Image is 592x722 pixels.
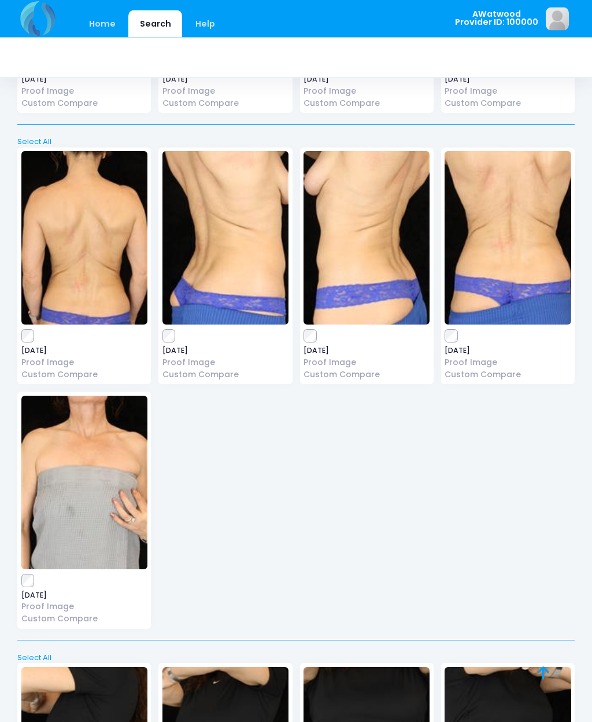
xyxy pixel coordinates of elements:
a: Search [128,10,182,38]
span: [DATE] [445,76,571,83]
img: image [546,8,569,31]
span: AWatwood Provider ID: 100000 [455,10,538,27]
span: [DATE] [304,348,430,355]
span: [DATE] [21,592,147,599]
a: Proof Image [304,357,430,369]
img: image [162,152,288,325]
img: image [21,396,147,570]
a: Proof Image [162,357,288,369]
a: Proof Image [21,357,147,369]
span: [DATE] [21,76,147,83]
a: Help [184,10,227,38]
a: Select All [14,653,579,664]
a: Proof Image [162,86,288,98]
a: Home [77,10,127,38]
a: Custom Compare [162,98,288,110]
a: Proof Image [21,601,147,613]
a: Custom Compare [304,98,430,110]
a: Select All [14,137,579,148]
a: Proof Image [445,86,571,98]
span: [DATE] [21,348,147,355]
a: Custom Compare [445,369,571,381]
span: [DATE] [162,76,288,83]
a: Proof Image [21,86,147,98]
span: [DATE] [162,348,288,355]
a: Proof Image [445,357,571,369]
img: image [21,152,147,325]
a: Proof Image [304,86,430,98]
a: Custom Compare [162,369,288,381]
span: [DATE] [304,76,430,83]
img: image [445,152,571,325]
a: Custom Compare [21,613,147,625]
a: Custom Compare [21,369,147,381]
a: Custom Compare [445,98,571,110]
img: image [304,152,430,325]
a: Custom Compare [304,369,430,381]
span: [DATE] [445,348,571,355]
a: Custom Compare [21,98,147,110]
